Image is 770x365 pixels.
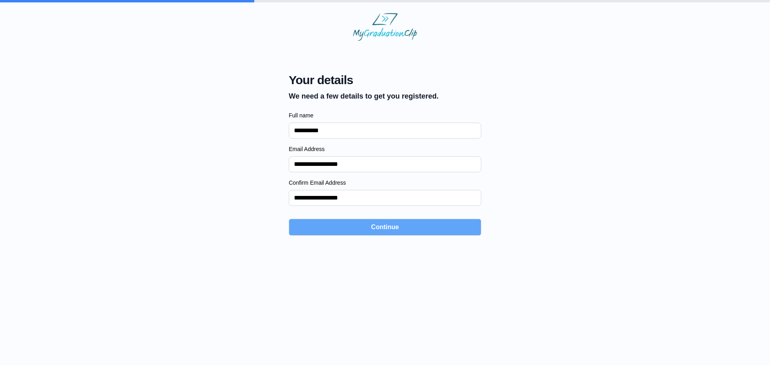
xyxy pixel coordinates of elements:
[289,73,439,87] span: Your details
[289,111,481,119] label: Full name
[289,219,481,236] button: Continue
[353,13,417,41] img: MyGraduationClip
[289,145,481,153] label: Email Address
[289,179,481,187] label: Confirm Email Address
[289,91,439,102] p: We need a few details to get you registered.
